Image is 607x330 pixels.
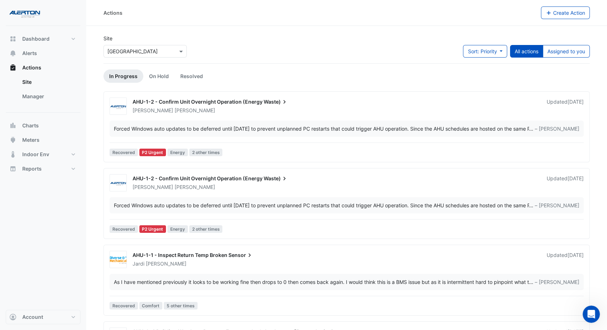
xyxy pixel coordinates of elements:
[9,122,17,129] app-icon: Charts
[9,35,17,42] app-icon: Dashboard
[103,69,143,83] a: In Progress
[114,202,579,209] div: …
[6,162,80,176] button: Reports
[133,261,144,267] span: Jardi
[133,252,227,258] span: AHU-1-1 - Inspect Return Temp Broken
[133,107,173,113] span: [PERSON_NAME]
[547,252,584,267] div: Updated
[6,133,80,147] button: Meters
[6,118,80,133] button: Charts
[114,278,579,286] div: …
[22,165,42,172] span: Reports
[146,260,186,267] span: [PERSON_NAME]
[547,98,584,114] div: Updated
[110,103,126,110] img: Alerton
[114,202,529,209] div: Forced Windows auto updates to be deferred until [DATE] to prevent unplanned PC restarts that cou...
[110,225,138,233] span: Recovered
[535,202,579,209] span: – [PERSON_NAME]
[114,278,529,286] div: As I have mentioned previously it looks to be working fine then drops to 0 then comes back again....
[114,125,529,132] div: Forced Windows auto updates to be deferred until [DATE] to prevent unplanned PC restarts that cou...
[22,35,50,42] span: Dashboard
[22,64,41,71] span: Actions
[167,149,188,156] span: Energy
[189,225,223,233] span: 2 other times
[463,45,507,58] button: Sort: Priority
[103,9,122,17] div: Actions
[143,69,175,83] a: On Hold
[547,175,584,191] div: Updated
[553,10,585,16] span: Create Action
[22,136,40,144] span: Meters
[543,45,590,58] button: Assigned to you
[139,225,166,233] div: P2 Urgent
[6,32,80,46] button: Dashboard
[22,151,49,158] span: Indoor Env
[9,151,17,158] app-icon: Indoor Env
[103,35,112,42] label: Site
[9,136,17,144] app-icon: Meters
[6,46,80,60] button: Alerts
[22,122,39,129] span: Charts
[17,89,80,104] a: Manager
[167,225,188,233] span: Energy
[114,125,579,132] div: …
[175,69,209,83] a: Resolved
[6,310,80,324] button: Account
[6,60,80,75] button: Actions
[567,175,584,181] span: Tue 09-Sep-2025 15:28 ACST
[9,50,17,57] app-icon: Alerts
[133,184,173,190] span: [PERSON_NAME]
[264,98,288,105] span: Waste)
[583,306,600,323] iframe: Intercom live chat
[535,125,579,132] span: – [PERSON_NAME]
[175,184,215,191] span: [PERSON_NAME]
[228,252,253,259] span: Sensor
[164,302,198,309] span: 5 other times
[189,149,223,156] span: 2 other times
[110,180,126,187] img: Alerton
[6,147,80,162] button: Indoor Env
[535,278,579,286] span: – [PERSON_NAME]
[133,99,263,105] span: AHU-1-2 - Confirm Unit Overnight Operation (Energy
[22,313,43,321] span: Account
[264,175,288,182] span: Waste)
[110,149,138,156] span: Recovered
[6,75,80,107] div: Actions
[110,256,126,263] img: Diverse Mechanical
[468,48,497,54] span: Sort: Priority
[139,302,163,309] span: Comfort
[133,175,263,181] span: AHU-1-2 - Confirm Unit Overnight Operation (Energy
[541,6,590,19] button: Create Action
[175,107,215,114] span: [PERSON_NAME]
[110,302,138,309] span: Recovered
[510,45,543,58] button: All actions
[567,252,584,258] span: Tue 15-Jul-2025 20:17 ACST
[17,75,80,89] a: Site
[139,149,166,156] div: P2 Urgent
[9,165,17,172] app-icon: Reports
[567,99,584,105] span: Tue 09-Sep-2025 15:28 ACST
[9,6,41,20] img: Company Logo
[22,50,37,57] span: Alerts
[9,64,17,71] app-icon: Actions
